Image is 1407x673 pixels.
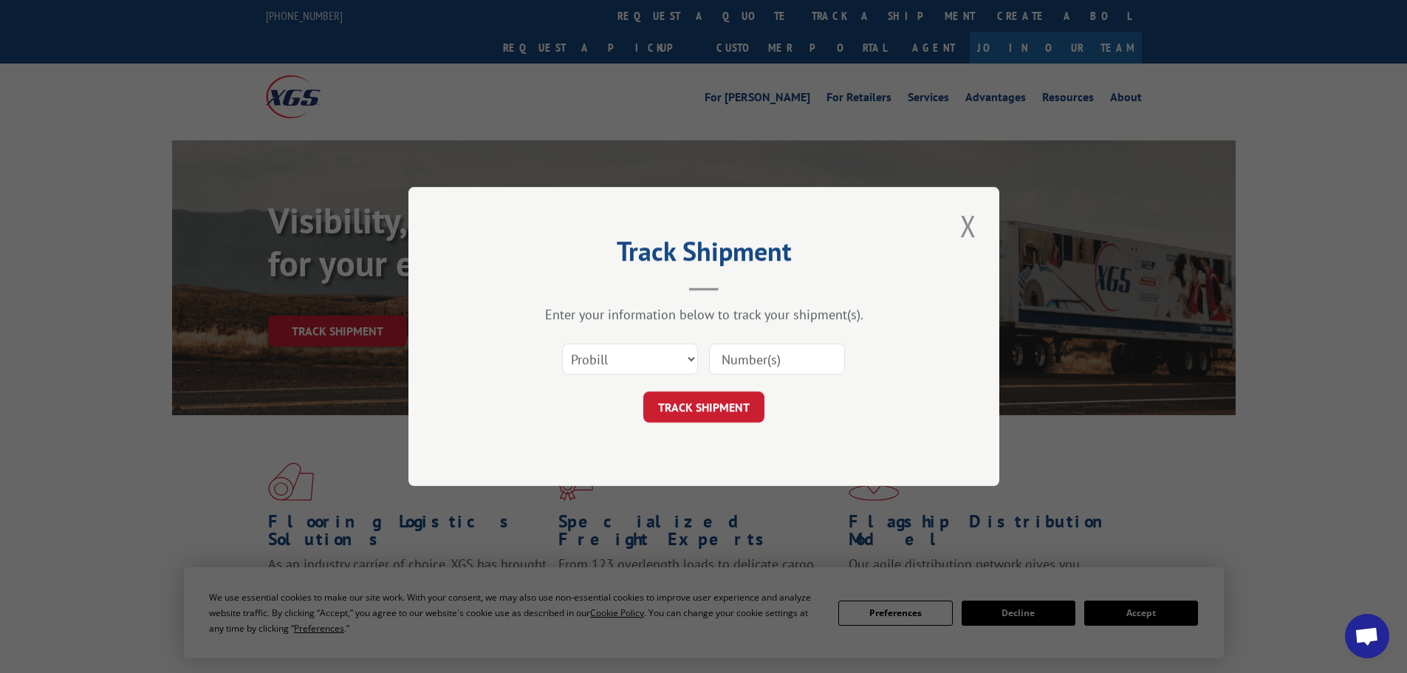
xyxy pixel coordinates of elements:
button: Close modal [956,205,981,246]
a: Open chat [1345,614,1389,658]
h2: Track Shipment [482,241,925,269]
input: Number(s) [709,344,845,375]
button: TRACK SHIPMENT [643,392,764,423]
div: Enter your information below to track your shipment(s). [482,306,925,323]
